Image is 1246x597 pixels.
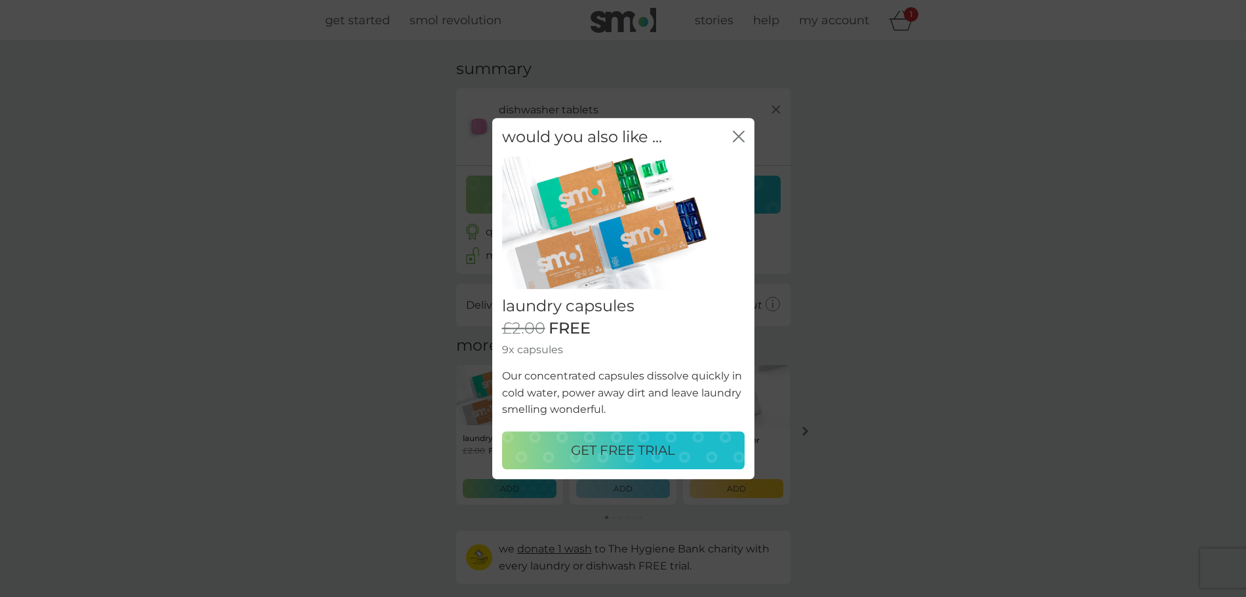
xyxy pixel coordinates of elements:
button: close [733,130,745,144]
p: 9x capsules [502,341,745,358]
h2: laundry capsules [502,297,745,316]
h2: would you also like ... [502,128,662,147]
p: GET FREE TRIAL [571,440,675,461]
span: £2.00 [502,319,545,338]
button: GET FREE TRIAL [502,431,745,469]
span: FREE [549,319,591,338]
p: Our concentrated capsules dissolve quickly in cold water, power away dirt and leave laundry smell... [502,368,745,418]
